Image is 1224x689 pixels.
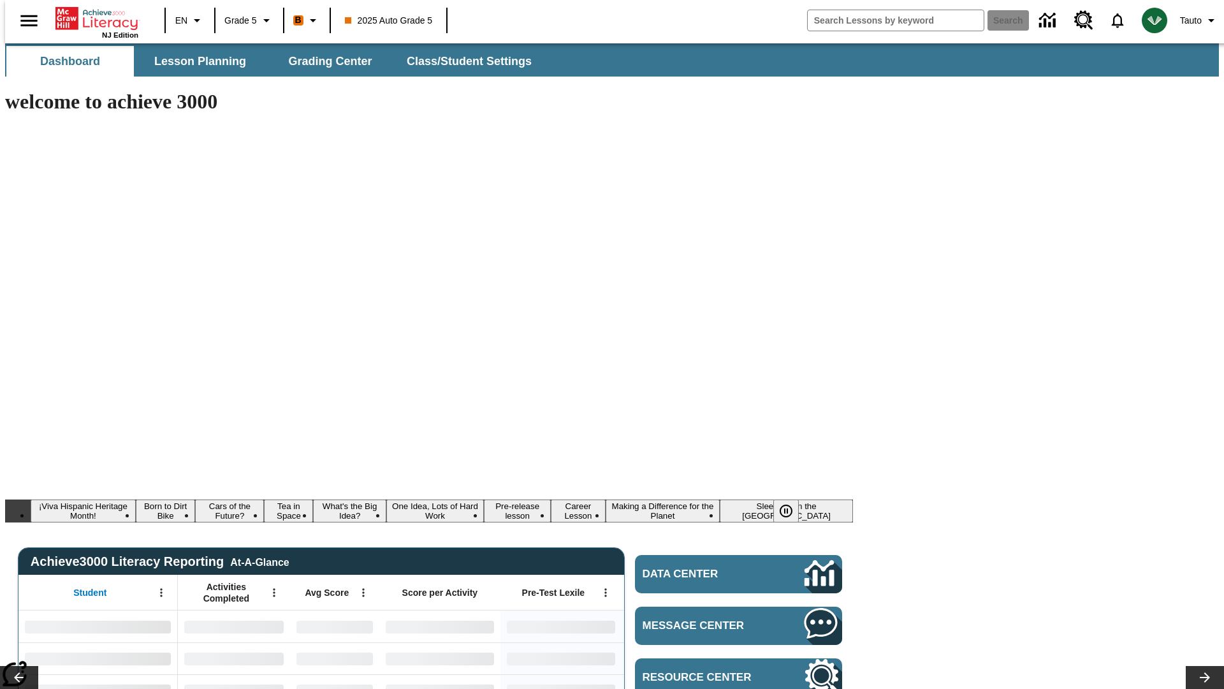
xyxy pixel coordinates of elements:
[1134,4,1175,37] button: Select a new avatar
[354,583,373,602] button: Open Menu
[175,14,187,27] span: EN
[5,43,1219,77] div: SubNavbar
[219,9,279,32] button: Grade: Grade 5, Select a grade
[1101,4,1134,37] a: Notifications
[484,500,551,522] button: Slide 7 Pre-release lesson
[402,587,478,598] span: Score per Activity
[720,500,853,522] button: Slide 10 Sleepless in the Animal Kingdom
[1180,14,1202,27] span: Tauto
[643,619,766,632] span: Message Center
[55,6,138,31] a: Home
[808,10,984,31] input: search field
[6,46,134,77] button: Dashboard
[386,500,484,522] button: Slide 6 One Idea, Lots of Hard Work
[154,54,246,69] span: Lesson Planning
[313,500,386,522] button: Slide 5 What's the Big Idea?
[136,46,264,77] button: Lesson Planning
[195,500,264,522] button: Slide 3 Cars of the Future?
[1031,3,1067,38] a: Data Center
[295,12,302,28] span: B
[606,500,720,522] button: Slide 9 Making a Difference for the Planet
[230,554,289,568] div: At-A-Glance
[596,583,615,602] button: Open Menu
[73,587,106,598] span: Student
[288,54,372,69] span: Grading Center
[55,4,138,39] div: Home
[305,587,349,598] span: Avg Score
[40,54,100,69] span: Dashboard
[224,14,257,27] span: Grade 5
[397,46,542,77] button: Class/Student Settings
[635,555,842,593] a: Data Center
[635,607,842,645] a: Message Center
[102,31,138,39] span: NJ Edition
[1142,8,1167,33] img: avatar image
[1175,9,1224,32] button: Profile/Settings
[345,14,433,27] span: 2025 Auto Grade 5
[407,54,532,69] span: Class/Student Settings
[1186,666,1224,689] button: Lesson carousel, Next
[184,581,268,604] span: Activities Completed
[10,2,48,40] button: Open side menu
[178,642,290,674] div: No Data,
[288,9,326,32] button: Boost Class color is orange. Change class color
[31,554,289,569] span: Achieve3000 Literacy Reporting
[31,500,136,522] button: Slide 1 ¡Viva Hispanic Heritage Month!
[643,671,766,684] span: Resource Center
[773,500,812,522] div: Pause
[290,611,379,642] div: No Data,
[522,587,585,598] span: Pre-Test Lexile
[170,9,210,32] button: Language: EN, Select a language
[5,90,853,114] h1: welcome to achieve 3000
[178,611,290,642] div: No Data,
[551,500,605,522] button: Slide 8 Career Lesson
[264,500,313,522] button: Slide 4 Tea in Space
[1067,3,1101,38] a: Resource Center, Will open in new tab
[773,500,799,522] button: Pause
[136,500,195,522] button: Slide 2 Born to Dirt Bike
[266,46,394,77] button: Grading Center
[5,46,543,77] div: SubNavbar
[643,568,762,581] span: Data Center
[152,583,171,602] button: Open Menu
[290,642,379,674] div: No Data,
[265,583,284,602] button: Open Menu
